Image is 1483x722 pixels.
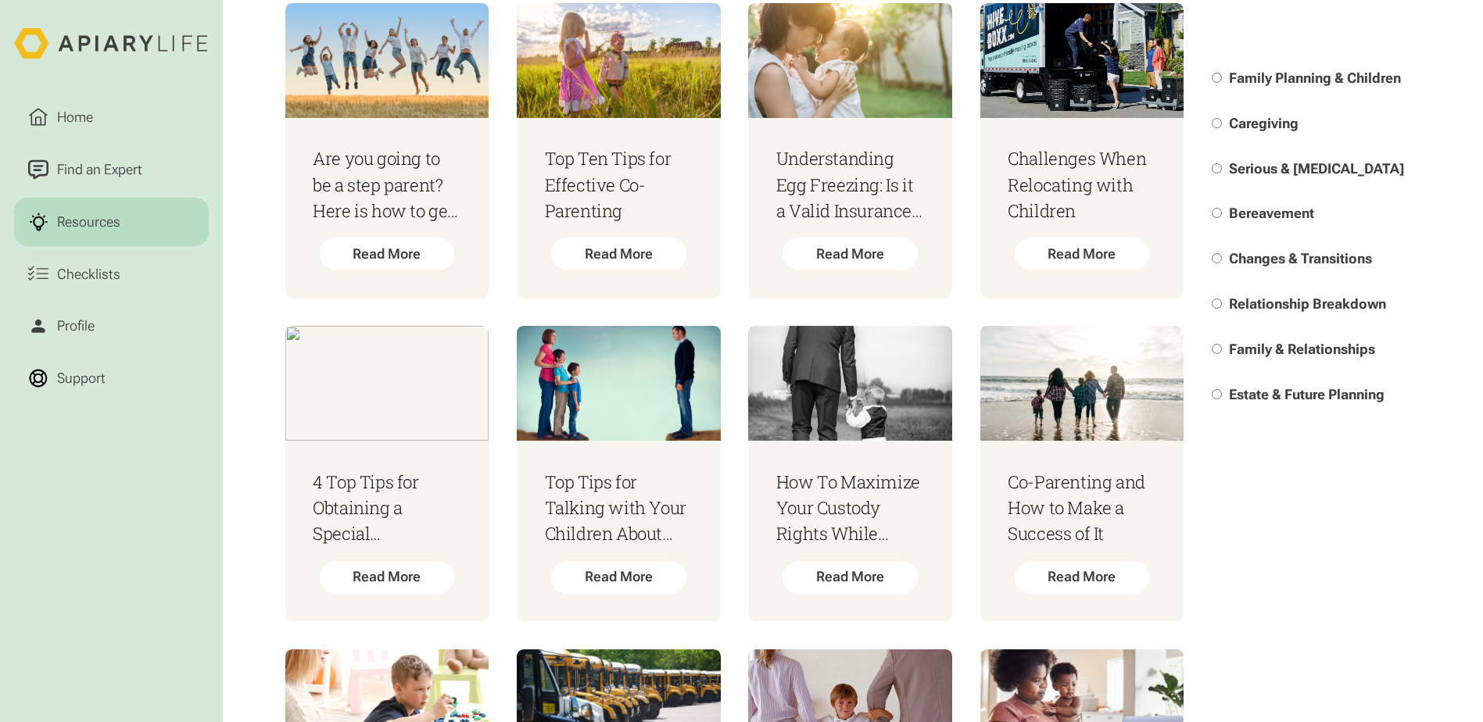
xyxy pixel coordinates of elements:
[1229,250,1372,266] span: Changes & Transitions
[1212,298,1222,309] input: Relationship Breakdown
[54,212,124,233] div: Resources
[517,3,721,298] a: Top Ten Tips for Effective Co-ParentingRead More
[320,238,454,270] div: Read More
[320,561,454,594] div: Read More
[313,469,461,547] h3: 4 Top Tips for Obtaining a Special Educational Needs (SEN) Diagnosis
[1212,253,1222,263] input: Changes & Transitions
[1212,389,1222,399] input: Estate & Future Planning
[14,302,209,350] a: Profile
[517,326,721,621] a: Top Tips for Talking with Your Children About Separation and DivorceRead More
[551,238,686,270] div: Read More
[14,354,209,402] a: Support
[54,159,146,180] div: Find an Expert
[14,145,209,194] a: Find an Expert
[313,145,461,223] h3: Are you going to be a step parent? Here is how to get the best start…
[980,3,1184,298] a: Challenges When Relocating with ChildrenRead More
[748,326,952,621] a: How To Maximize Your Custody Rights While Managing Your CareerRead More
[1229,115,1299,131] span: Caregiving
[783,561,917,594] div: Read More
[1229,70,1401,86] span: Family Planning & Children
[54,316,99,337] div: Profile
[1015,561,1149,594] div: Read More
[14,93,209,141] a: Home
[1229,160,1404,177] span: Serious & [MEDICAL_DATA]
[551,561,686,594] div: Read More
[1015,238,1149,270] div: Read More
[1212,208,1222,218] input: Bereavement
[545,469,693,547] h3: Top Tips for Talking with Your Children About Separation and Divorce
[54,263,124,284] div: Checklists
[1212,163,1222,173] input: Serious & [MEDICAL_DATA]
[1212,344,1222,354] input: Family & Relationships
[54,368,109,389] div: Support
[14,250,209,298] a: Checklists
[1229,341,1375,357] span: Family & Relationships
[1212,118,1222,128] input: Caregiving
[980,326,1184,621] a: Co-Parenting and How to Make a Success of ItRead More
[1229,386,1384,402] span: Estate & Future Planning
[776,469,925,547] h3: How To Maximize Your Custody Rights While Managing Your Career
[14,198,209,246] a: Resources
[545,145,693,223] h3: Top Ten Tips for Effective Co-Parenting
[1212,73,1222,83] input: Family Planning & Children
[1229,295,1386,312] span: Relationship Breakdown
[1008,145,1156,223] h3: Challenges When Relocating with Children
[285,326,489,621] a: 4 Top Tips for Obtaining a Special Educational Needs (SEN) DiagnosisRead More
[748,3,952,298] a: Understanding Egg Freezing: Is it a Valid Insurance Policy?Read More
[285,3,489,298] a: Are you going to be a step parent? Here is how to get the best start…Read More
[783,238,917,270] div: Read More
[1008,469,1156,547] h3: Co-Parenting and How to Make a Success of It
[776,145,925,223] h3: Understanding Egg Freezing: Is it a Valid Insurance Policy?
[54,107,97,128] div: Home
[1229,205,1314,221] span: Bereavement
